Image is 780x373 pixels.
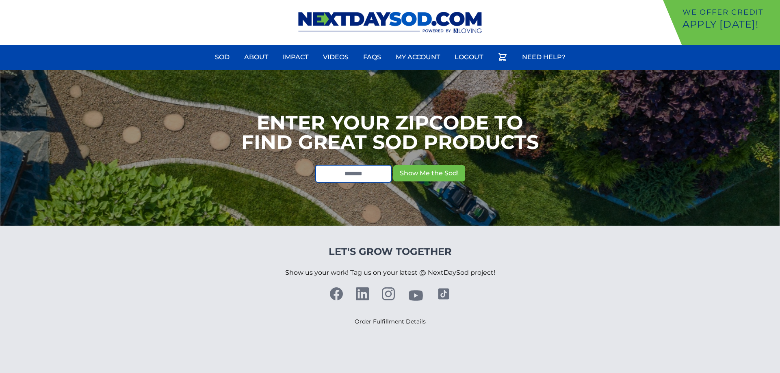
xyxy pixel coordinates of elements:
[355,318,426,325] a: Order Fulfillment Details
[517,47,570,67] a: Need Help?
[391,47,445,67] a: My Account
[210,47,234,67] a: Sod
[682,6,777,18] p: We offer Credit
[278,47,313,67] a: Impact
[239,47,273,67] a: About
[393,165,465,181] button: Show Me the Sod!
[450,47,488,67] a: Logout
[285,245,495,258] h4: Let's Grow Together
[318,47,353,67] a: Videos
[285,258,495,287] p: Show us your work! Tag us on your latest @ NextDaySod project!
[241,113,539,152] h1: Enter your Zipcode to Find Great Sod Products
[682,18,777,31] p: Apply [DATE]!
[358,47,386,67] a: FAQs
